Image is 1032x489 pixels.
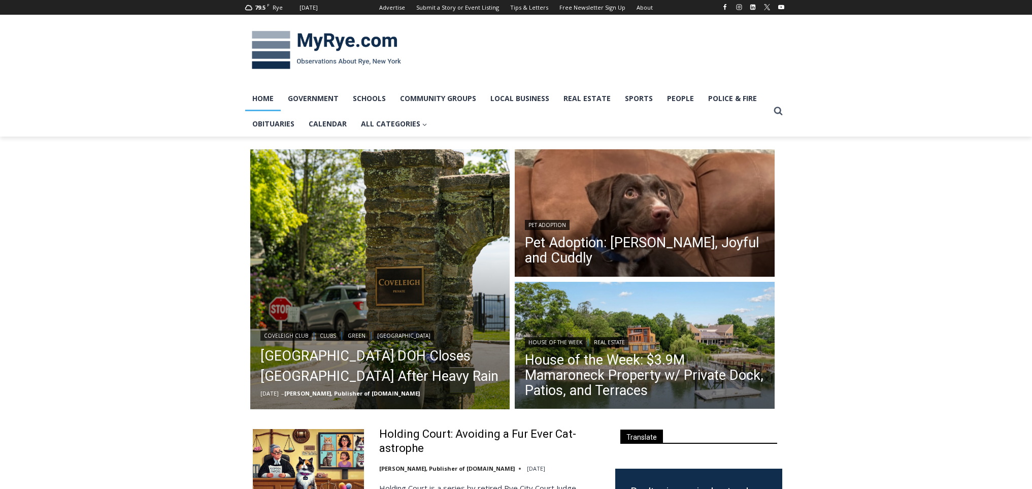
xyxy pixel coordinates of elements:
[525,220,570,230] a: Pet Adoption
[245,111,302,137] a: Obituaries
[374,331,434,341] a: [GEOGRAPHIC_DATA]
[525,335,764,347] div: |
[620,430,663,443] span: Translate
[733,1,745,13] a: Instagram
[354,111,435,137] a: All Categories
[515,149,775,279] img: (PHOTO: Ella. Contributed.)
[556,86,618,111] a: Real Estate
[255,4,265,11] span: 79.5
[250,149,510,409] img: (PHOTO: Coveleigh Club, at 459 Stuyvesant Avenue in Rye. Credit: Justin Gray.)
[250,149,510,409] a: Read More Westchester County DOH Closes Coveleigh Club Beach After Heavy Rain
[379,427,602,456] a: Holding Court: Avoiding a Fur Ever Cat-astrophe
[775,1,787,13] a: YouTube
[361,118,427,129] span: All Categories
[525,337,586,347] a: House of the Week
[245,86,769,137] nav: Primary Navigation
[483,86,556,111] a: Local Business
[267,2,270,8] span: F
[284,389,420,397] a: [PERSON_NAME], Publisher of [DOMAIN_NAME]
[769,102,787,120] button: View Search Form
[515,282,775,412] img: 1160 Greacen Point Road, Mamaroneck
[527,465,545,472] time: [DATE]
[701,86,764,111] a: Police & Fire
[260,346,500,386] a: [GEOGRAPHIC_DATA] DOH Closes [GEOGRAPHIC_DATA] After Heavy Rain
[260,329,500,341] div: | | |
[747,1,759,13] a: Linkedin
[379,465,515,472] a: [PERSON_NAME], Publisher of [DOMAIN_NAME]
[245,24,408,77] img: MyRye.com
[590,337,628,347] a: Real Estate
[273,3,283,12] div: Rye
[761,1,773,13] a: X
[393,86,483,111] a: Community Groups
[281,86,346,111] a: Government
[515,149,775,279] a: Read More Pet Adoption: Ella, Joyful and Cuddly
[515,282,775,412] a: Read More House of the Week: $3.9M Mamaroneck Property w/ Private Dock, Patios, and Terraces
[260,331,312,341] a: Coveleigh Club
[302,111,354,137] a: Calendar
[660,86,701,111] a: People
[281,389,284,397] span: –
[346,86,393,111] a: Schools
[719,1,731,13] a: Facebook
[525,352,764,398] a: House of the Week: $3.9M Mamaroneck Property w/ Private Dock, Patios, and Terraces
[525,235,764,266] a: Pet Adoption: [PERSON_NAME], Joyful and Cuddly
[260,389,279,397] time: [DATE]
[344,331,369,341] a: Green
[618,86,660,111] a: Sports
[299,3,318,12] div: [DATE]
[245,86,281,111] a: Home
[316,331,340,341] a: Clubs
